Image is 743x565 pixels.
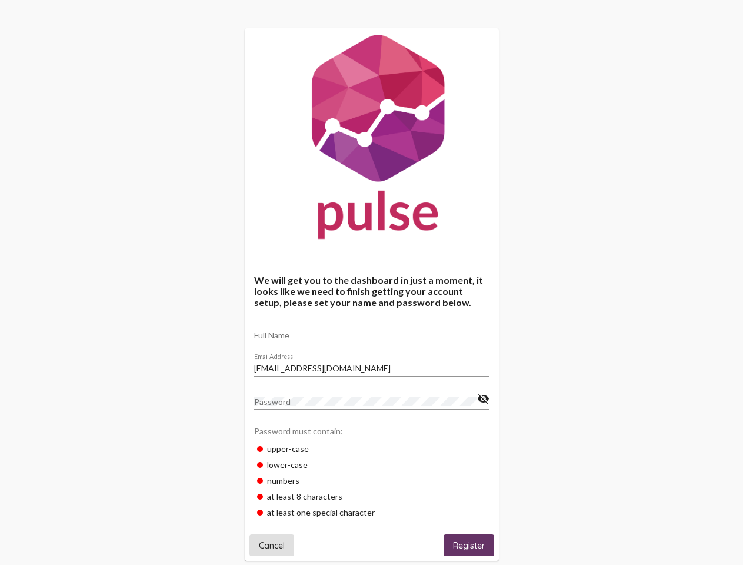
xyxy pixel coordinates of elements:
[249,534,294,556] button: Cancel
[245,28,499,251] img: Pulse For Good Logo
[254,420,489,441] div: Password must contain:
[254,457,489,473] div: lower-case
[254,274,489,308] h4: We will get you to the dashboard in just a moment, it looks like we need to finish getting your a...
[254,441,489,457] div: upper-case
[254,488,489,504] div: at least 8 characters
[453,540,485,551] span: Register
[477,392,489,406] mat-icon: visibility_off
[254,504,489,520] div: at least one special character
[444,534,494,556] button: Register
[254,473,489,488] div: numbers
[259,540,285,551] span: Cancel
